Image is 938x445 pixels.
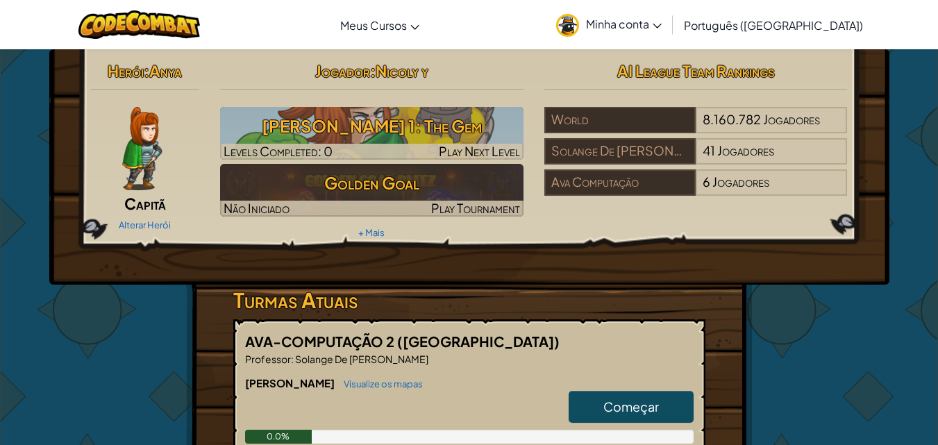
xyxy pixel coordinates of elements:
[556,14,579,37] img: avatar
[245,353,291,365] span: Professor
[703,111,761,127] span: 8.160.782
[245,333,397,350] span: AVA-COMPUTAÇÃO 2
[544,107,696,133] div: World
[603,398,659,414] span: Começar
[544,120,848,136] a: World8.160.782Jogadores
[340,18,407,33] font: Meus Cursos
[294,353,428,365] span: Solange De [PERSON_NAME]
[220,164,524,217] img: Golden Goal
[376,61,428,81] span: Nicoly y
[544,183,848,199] a: Ava Computação6Jogadores
[431,200,520,216] span: Play Tournament
[122,107,162,190] img: captain-pose.png
[220,167,524,199] h3: Golden Goal
[245,430,312,444] div: 0.0%
[337,378,423,389] a: Visualize os mapas
[220,107,524,160] img: JR Nível 1: The Gem
[586,17,649,31] font: Minha conta
[78,10,200,39] img: Logotipo do CodeCombat
[684,18,863,33] font: Português ([GEOGRAPHIC_DATA])
[370,61,376,81] span: :
[315,61,370,81] span: Jogador
[703,174,710,190] span: 6
[544,169,696,196] div: Ava Computação
[291,353,294,365] span: :
[617,61,775,81] span: AI League Team Rankings
[549,3,669,47] a: Minha conta
[220,110,524,142] h3: [PERSON_NAME] 1: The Gem
[119,219,171,230] a: Alterar Herói
[544,151,848,167] a: Solange De [PERSON_NAME]41Jogadores
[124,194,166,213] span: Capitã
[439,143,520,159] span: Play Next Level
[220,164,524,217] a: Golden GoalNão IniciadoPlay Tournament
[763,111,820,127] span: Jogadores
[233,285,705,316] h3: Turmas Atuais
[333,6,426,44] a: Meus Cursos
[224,143,333,159] span: Levels Completed: 0
[149,61,182,81] span: Anya
[144,61,149,81] span: :
[712,174,769,190] span: Jogadores
[220,107,524,160] a: Play Next Level
[224,200,290,216] span: Não Iniciado
[397,333,560,350] span: ([GEOGRAPHIC_DATA])
[717,142,774,158] span: Jogadores
[358,227,385,238] a: + Mais
[544,138,696,165] div: Solange De [PERSON_NAME]
[703,142,715,158] span: 41
[108,61,144,81] span: Herói
[245,376,337,389] span: [PERSON_NAME]
[677,6,870,44] a: Português ([GEOGRAPHIC_DATA])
